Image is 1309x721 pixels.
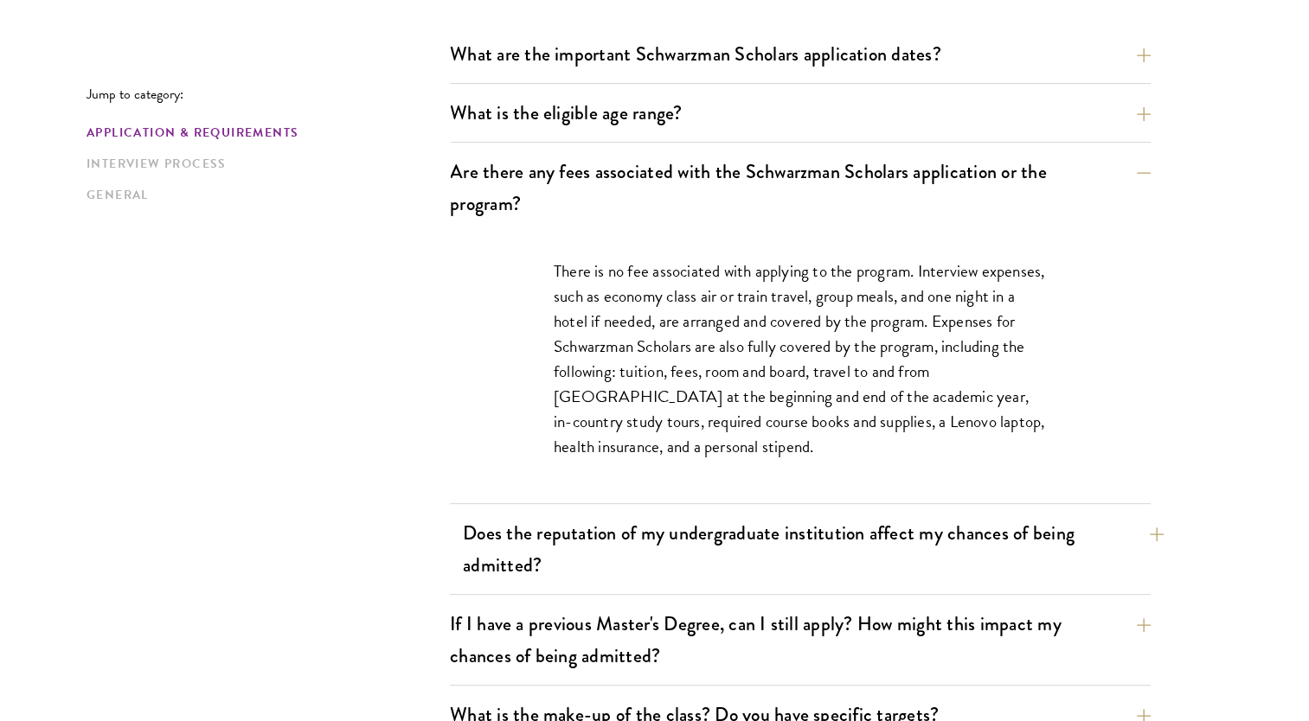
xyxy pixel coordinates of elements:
[450,152,1151,223] button: Are there any fees associated with the Schwarzman Scholars application or the program?
[463,514,1164,584] button: Does the reputation of my undergraduate institution affect my chances of being admitted?
[450,35,1151,73] button: What are the important Schwarzman Scholars application dates?
[554,258,1047,460] p: There is no fee associated with applying to the program. Interview expenses, such as economy clas...
[450,604,1151,675] button: If I have a previous Master's Degree, can I still apply? How might this impact my chances of bein...
[450,93,1151,132] button: What is the eligible age range?
[87,155,440,173] a: Interview Process
[87,186,440,204] a: General
[87,86,450,102] p: Jump to category:
[87,124,440,142] a: Application & Requirements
